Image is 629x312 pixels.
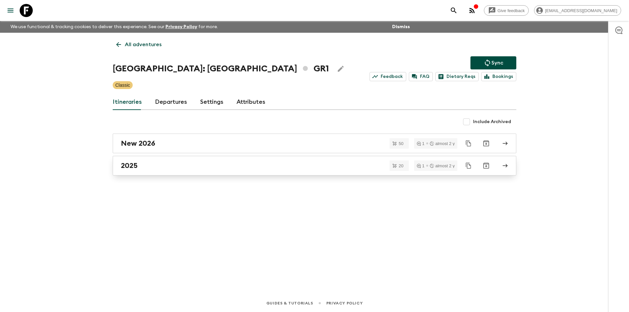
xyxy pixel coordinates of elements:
button: Duplicate [463,138,474,149]
a: All adventures [113,38,165,51]
a: 2025 [113,156,516,175]
div: 1 [417,164,425,168]
button: Edit Adventure Title [334,62,347,75]
button: search adventures [447,4,460,17]
div: [EMAIL_ADDRESS][DOMAIN_NAME] [534,5,621,16]
span: Include Archived [473,119,511,125]
div: almost 2 y [430,164,455,168]
a: Attributes [237,94,265,110]
h2: New 2026 [121,139,155,148]
a: Settings [200,94,223,110]
p: Sync [491,59,503,67]
button: Sync adventure departures to the booking engine [470,56,516,69]
span: Give feedback [494,8,528,13]
p: We use functional & tracking cookies to deliver this experience. See our for more. [8,21,220,33]
button: Archive [480,159,493,172]
a: Privacy Policy [165,25,197,29]
div: 1 [417,141,425,146]
a: Give feedback [484,5,529,16]
button: Duplicate [463,160,474,172]
div: almost 2 y [430,141,455,146]
button: Dismiss [391,22,411,31]
a: Feedback [370,72,406,81]
button: menu [4,4,17,17]
a: Guides & Tutorials [266,300,313,307]
p: Classic [115,82,130,88]
a: Bookings [481,72,516,81]
a: New 2026 [113,134,516,153]
a: FAQ [409,72,433,81]
span: [EMAIL_ADDRESS][DOMAIN_NAME] [542,8,621,13]
p: All adventures [125,41,162,48]
a: Dietary Reqs [435,72,479,81]
button: Archive [480,137,493,150]
a: Departures [155,94,187,110]
span: 20 [395,164,407,168]
span: 50 [395,141,407,146]
a: Itineraries [113,94,142,110]
h1: [GEOGRAPHIC_DATA]: [GEOGRAPHIC_DATA] GR1 [113,62,329,75]
a: Privacy Policy [326,300,363,307]
h2: 2025 [121,161,138,170]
